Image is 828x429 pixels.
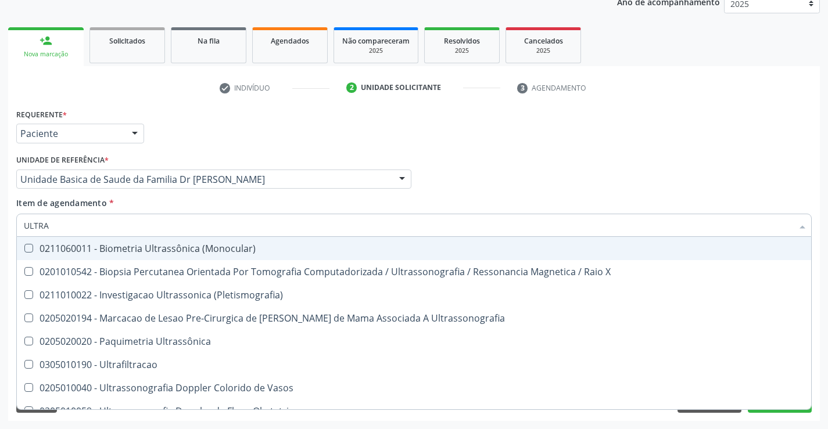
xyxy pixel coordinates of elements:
[24,313,804,323] div: 0205020194 - Marcacao de Lesao Pre-Cirurgica de [PERSON_NAME] de Mama Associada A Ultrassonografia
[40,34,52,47] div: person_add
[198,36,220,46] span: Na fila
[24,360,804,369] div: 0305010190 - Ultrafiltracao
[24,406,804,416] div: 0205010059 - Ultrassonografia Doppler de Fluxo Obstetrico
[24,337,804,346] div: 0205020020 - Paquimetria Ultrassônica
[109,36,145,46] span: Solicitados
[444,36,480,46] span: Resolvidos
[342,46,410,55] div: 2025
[524,36,563,46] span: Cancelados
[20,128,120,139] span: Paciente
[433,46,491,55] div: 2025
[24,214,793,237] input: Buscar por procedimentos
[24,383,804,392] div: 0205010040 - Ultrassonografia Doppler Colorido de Vasos
[271,36,309,46] span: Agendados
[16,197,107,208] span: Item de agendamento
[24,267,804,276] div: 0201010542 - Biopsia Percutanea Orientada Por Tomografia Computadorizada / Ultrassonografia / Res...
[346,82,357,93] div: 2
[24,290,804,300] div: 0211010022 - Investigacao Ultrassonica (Pletismografia)
[16,106,67,124] label: Requerente
[514,46,572,55] div: 2025
[16,50,76,59] div: Nova marcação
[20,174,388,185] span: Unidade Basica de Saude da Familia Dr [PERSON_NAME]
[342,36,410,46] span: Não compareceram
[361,82,441,93] div: Unidade solicitante
[16,152,109,170] label: Unidade de referência
[24,244,804,253] div: 0211060011 - Biometria Ultrassônica (Monocular)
